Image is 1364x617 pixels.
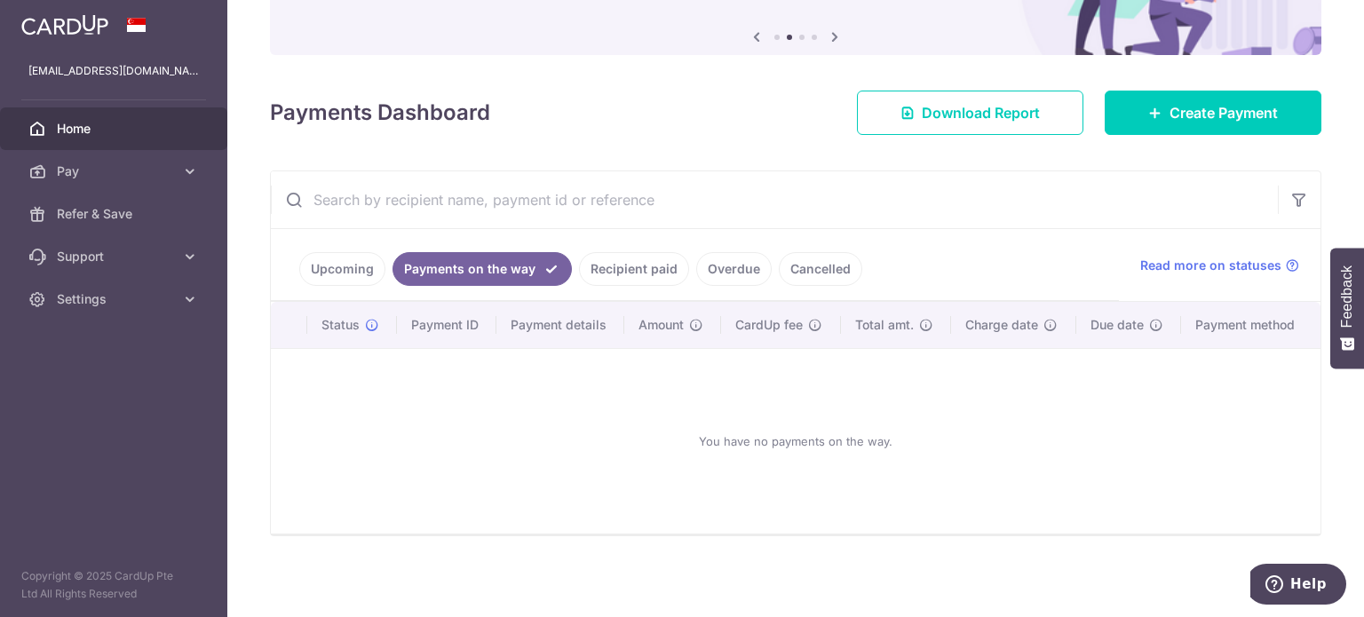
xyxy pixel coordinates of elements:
[270,97,490,129] h4: Payments Dashboard
[1250,564,1346,608] iframe: Opens a widget where you can find more information
[638,316,684,334] span: Amount
[922,102,1040,123] span: Download Report
[57,248,174,265] span: Support
[271,171,1278,228] input: Search by recipient name, payment id or reference
[292,363,1299,519] div: You have no payments on the way.
[1339,265,1355,328] span: Feedback
[1170,102,1278,123] span: Create Payment
[696,252,772,286] a: Overdue
[1105,91,1321,135] a: Create Payment
[57,120,174,138] span: Home
[1140,257,1281,274] span: Read more on statuses
[321,316,360,334] span: Status
[779,252,862,286] a: Cancelled
[496,302,625,348] th: Payment details
[965,316,1038,334] span: Charge date
[299,252,385,286] a: Upcoming
[397,302,496,348] th: Payment ID
[57,290,174,308] span: Settings
[28,62,199,80] p: [EMAIL_ADDRESS][DOMAIN_NAME]
[393,252,572,286] a: Payments on the way
[857,91,1083,135] a: Download Report
[21,14,108,36] img: CardUp
[1090,316,1144,334] span: Due date
[1181,302,1320,348] th: Payment method
[57,205,174,223] span: Refer & Save
[57,162,174,180] span: Pay
[1140,257,1299,274] a: Read more on statuses
[579,252,689,286] a: Recipient paid
[735,316,803,334] span: CardUp fee
[855,316,914,334] span: Total amt.
[1330,248,1364,368] button: Feedback - Show survey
